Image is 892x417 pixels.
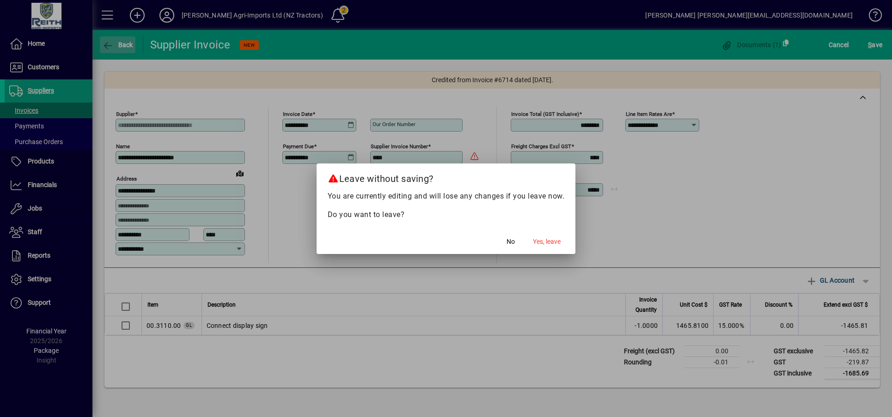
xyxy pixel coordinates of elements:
span: No [507,237,515,247]
button: Yes, leave [529,234,564,250]
span: Yes, leave [533,237,561,247]
p: Do you want to leave? [328,209,565,220]
p: You are currently editing and will lose any changes if you leave now. [328,191,565,202]
button: No [496,234,525,250]
h2: Leave without saving? [317,163,576,190]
